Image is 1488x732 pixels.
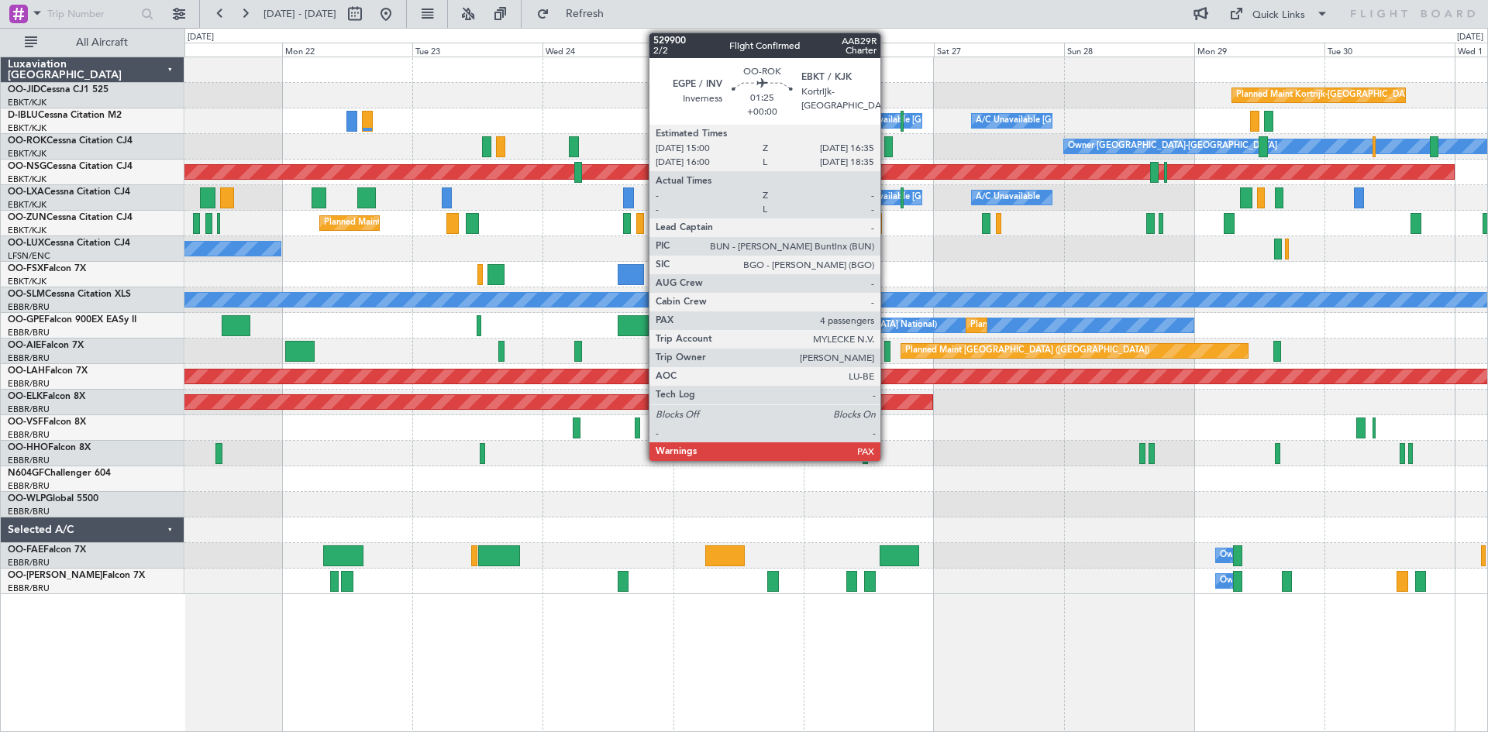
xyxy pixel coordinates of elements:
a: OO-LUXCessna Citation CJ4 [8,239,130,248]
div: Planned Maint [GEOGRAPHIC_DATA] ([GEOGRAPHIC_DATA]) [905,339,1149,363]
a: OO-FAEFalcon 7X [8,545,86,555]
a: OO-ZUNCessna Citation CJ4 [8,213,133,222]
a: OO-GPEFalcon 900EX EASy II [8,315,136,325]
a: EBBR/BRU [8,301,50,313]
a: D-IBLUCessna Citation M2 [8,111,122,120]
a: OO-WLPGlobal 5500 [8,494,98,503]
span: OO-FSX [8,264,43,273]
div: Owner Melsbroek Air Base [1220,569,1325,593]
div: Quick Links [1252,8,1305,23]
div: A/C Unavailable [GEOGRAPHIC_DATA]-[GEOGRAPHIC_DATA] [976,109,1223,132]
div: A/C Unavailable [976,186,1040,209]
span: OO-[PERSON_NAME] [8,571,102,580]
a: OO-[PERSON_NAME]Falcon 7X [8,571,145,580]
a: EBKT/KJK [8,148,46,160]
div: Planned Maint Kortrijk-[GEOGRAPHIC_DATA] [1236,84,1417,107]
div: No Crew [GEOGRAPHIC_DATA] ([GEOGRAPHIC_DATA] National) [677,314,937,337]
span: OO-ZUN [8,213,46,222]
span: N604GF [8,469,44,478]
div: Thu 25 [673,43,804,57]
a: EBBR/BRU [8,506,50,517]
span: OO-JID [8,85,40,95]
div: Owner [GEOGRAPHIC_DATA]-[GEOGRAPHIC_DATA] [1068,135,1277,158]
div: Sun 28 [1064,43,1194,57]
span: OO-LAH [8,366,45,376]
div: [DATE] [188,31,214,44]
span: OO-VSF [8,418,43,427]
span: OO-AIE [8,341,41,350]
div: Mon 29 [1194,43,1324,57]
a: EBBR/BRU [8,404,50,415]
span: OO-LXA [8,187,44,197]
span: OO-ELK [8,392,43,401]
span: OO-GPE [8,315,44,325]
a: OO-AIEFalcon 7X [8,341,84,350]
a: OO-ELKFalcon 8X [8,392,85,401]
a: EBBR/BRU [8,557,50,569]
div: Planned Maint [GEOGRAPHIC_DATA] ([GEOGRAPHIC_DATA] National) [970,314,1251,337]
a: LFSN/ENC [8,250,50,262]
div: Sun 21 [152,43,282,57]
a: EBBR/BRU [8,429,50,441]
div: Owner Melsbroek Air Base [1220,544,1325,567]
a: N604GFChallenger 604 [8,469,111,478]
div: Sat 27 [934,43,1064,57]
span: OO-SLM [8,290,45,299]
div: Mon 22 [282,43,412,57]
span: D-IBLU [8,111,38,120]
a: EBKT/KJK [8,276,46,287]
a: EBKT/KJK [8,225,46,236]
span: OO-HHO [8,443,48,452]
a: OO-NSGCessna Citation CJ4 [8,162,133,171]
a: OO-LAHFalcon 7X [8,366,88,376]
a: OO-SLMCessna Citation XLS [8,290,131,299]
div: [DATE] [1457,31,1483,44]
button: Refresh [529,2,622,26]
a: EBBR/BRU [8,480,50,492]
span: All Aircraft [40,37,164,48]
a: OO-FSXFalcon 7X [8,264,86,273]
a: OO-JIDCessna CJ1 525 [8,85,108,95]
span: OO-WLP [8,494,46,503]
a: EBKT/KJK [8,174,46,185]
div: Tue 30 [1324,43,1455,57]
span: OO-NSG [8,162,46,171]
input: Trip Number [47,2,136,26]
a: EBKT/KJK [8,97,46,108]
div: Planned Maint Kortrijk-[GEOGRAPHIC_DATA] [710,186,890,209]
a: EBKT/KJK [8,199,46,211]
div: A/C Unavailable [GEOGRAPHIC_DATA] ([GEOGRAPHIC_DATA] National) [846,109,1134,132]
button: All Aircraft [17,30,168,55]
div: Wed 24 [542,43,673,57]
span: Refresh [553,9,618,19]
a: OO-HHOFalcon 8X [8,443,91,452]
a: EBKT/KJK [8,122,46,134]
a: EBBR/BRU [8,455,50,466]
a: OO-ROKCessna Citation CJ4 [8,136,133,146]
span: OO-LUX [8,239,44,248]
span: OO-ROK [8,136,46,146]
a: OO-VSFFalcon 8X [8,418,86,427]
a: EBBR/BRU [8,583,50,594]
span: [DATE] - [DATE] [263,7,336,21]
a: EBBR/BRU [8,327,50,339]
button: Quick Links [1221,2,1336,26]
a: OO-LXACessna Citation CJ4 [8,187,130,197]
div: Tue 23 [412,43,542,57]
a: EBBR/BRU [8,352,50,364]
a: EBBR/BRU [8,378,50,390]
div: Planned Maint Kortrijk-[GEOGRAPHIC_DATA] [324,211,505,235]
div: Fri 26 [804,43,934,57]
div: A/C Unavailable [GEOGRAPHIC_DATA] ([GEOGRAPHIC_DATA] National) [846,186,1134,209]
span: OO-FAE [8,545,43,555]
